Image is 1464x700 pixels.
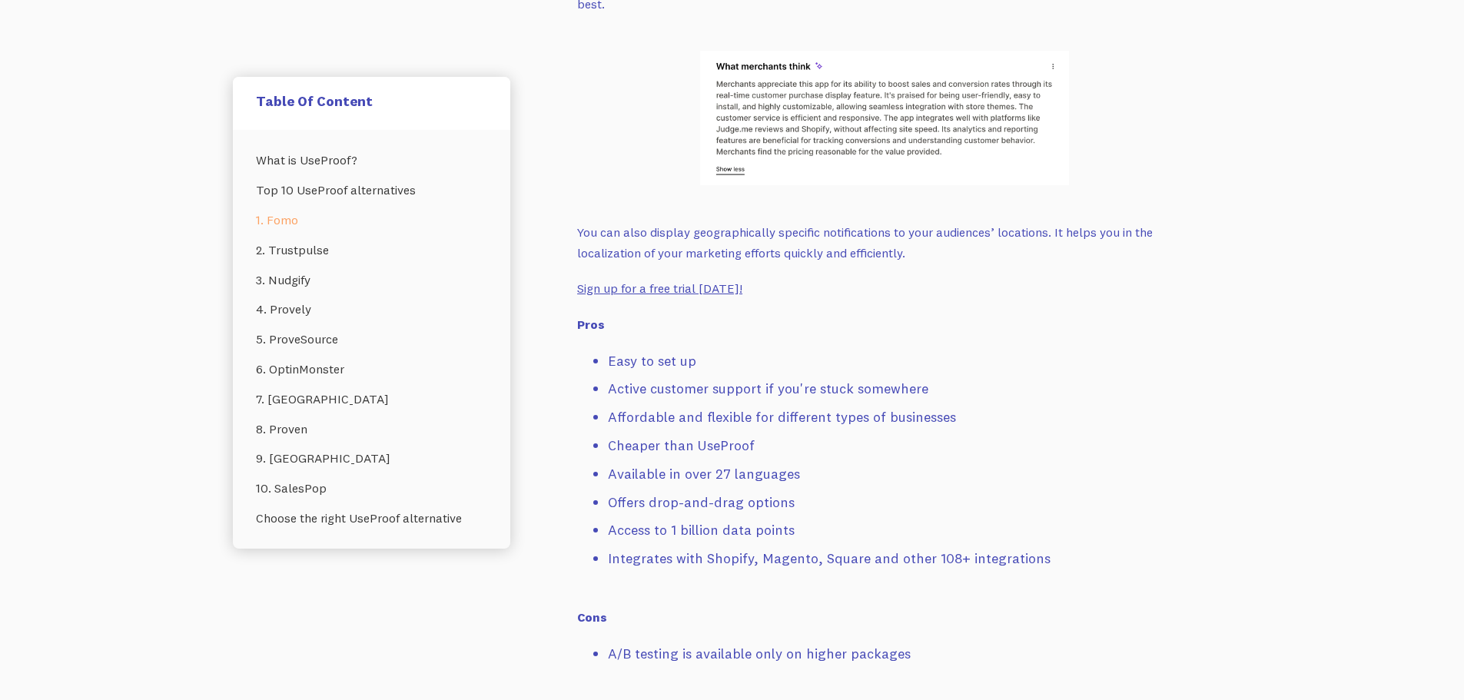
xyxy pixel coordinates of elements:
[577,222,1192,263] p: You can also display geographically specific notifications to your audiences’ locations. It helps...
[256,443,487,473] a: 9. [GEOGRAPHIC_DATA]
[608,435,1192,457] li: Cheaper than UseProof
[256,473,487,503] a: 10. SalesPop
[608,406,1192,429] li: Affordable and flexible for different types of businesses
[256,145,487,175] a: What is UseProof?
[608,463,1192,486] li: Available in over 27 languages
[608,548,1192,570] li: Integrates with Shopify, Magento, Square and other 108+ integrations
[577,609,607,625] strong: Cons
[256,235,487,265] a: 2. Trustpulse
[256,175,487,205] a: Top 10 UseProof alternatives
[700,51,1069,185] img: Fomo review
[256,503,487,533] a: Choose the right UseProof alternative
[256,92,487,110] h5: Table Of Content
[577,280,742,296] a: Sign up for a free trial [DATE]!
[256,414,487,444] a: 8. Proven
[608,643,1192,665] li: A/B testing is available only on higher packages
[256,324,487,354] a: 5. ProveSource
[256,294,487,324] a: 4. Provely
[608,519,1192,542] li: Access to 1 billion data points
[256,384,487,414] a: 7. [GEOGRAPHIC_DATA]
[256,265,487,295] a: 3. Nudgify
[256,205,487,235] a: 1. Fomo
[608,378,1192,400] li: Active customer support if you're stuck somewhere
[608,492,1192,514] li: Offers drop-and-drag options
[256,354,487,384] a: 6. OptinMonster
[608,350,1192,373] li: Easy to set up
[577,317,605,332] strong: Pros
